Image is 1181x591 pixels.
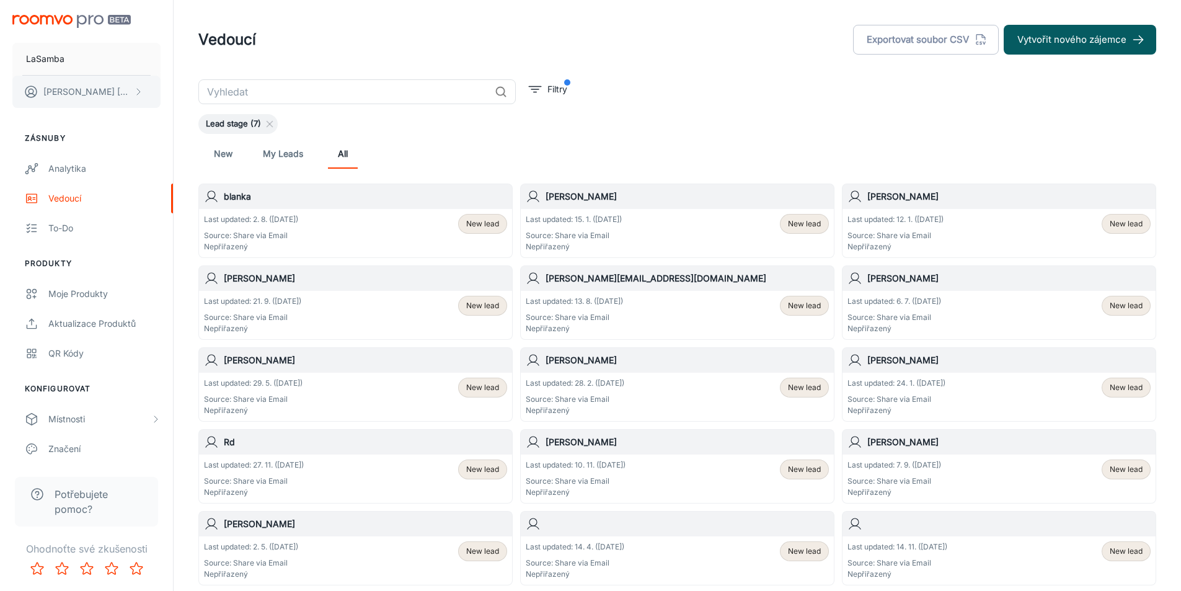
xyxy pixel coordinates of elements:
[847,405,945,416] p: Nepřiřazený
[48,412,151,426] div: Místnosti
[263,139,303,169] a: My Leads
[48,221,161,235] div: To-do
[526,230,622,241] p: Source: Share via Email
[1004,25,1156,55] button: Vytvořit nového zájemce
[867,272,1151,285] h6: [PERSON_NAME]
[1110,300,1143,311] span: New lead
[12,15,131,28] img: Roomvo PRO Beta
[867,190,1151,203] h6: [PERSON_NAME]
[546,190,829,203] h6: [PERSON_NAME]
[204,378,303,389] p: Last updated: 29. 5. ([DATE])
[526,378,624,389] p: Last updated: 28. 2. ([DATE])
[204,476,304,487] p: Source: Share via Email
[204,460,304,471] p: Last updated: 27. 11. ([DATE])
[204,487,304,498] p: Nepřiřazený
[526,558,624,569] p: Source: Share via Email
[526,312,623,323] p: Source: Share via Email
[847,476,941,487] p: Source: Share via Email
[847,241,944,252] p: Nepřiřazený
[224,190,507,203] h6: blanka
[520,265,834,340] a: [PERSON_NAME][EMAIL_ADDRESS][DOMAIN_NAME]Last updated: 13. 8. ([DATE])Source: Share via EmailNepř...
[1110,218,1143,229] span: New lead
[124,556,149,581] button: Rate 5 star
[198,511,513,585] a: [PERSON_NAME]Last updated: 2. 5. ([DATE])Source: Share via EmailNepřiřazenýNew lead
[520,184,834,258] a: [PERSON_NAME]Last updated: 15. 1. ([DATE])Source: Share via EmailNepřiřazenýNew lead
[847,214,944,225] p: Last updated: 12. 1. ([DATE])
[788,464,821,475] span: New lead
[48,287,161,301] div: Moje produkty
[198,114,278,134] div: Lead stage (7)
[853,25,999,55] button: Exportovat soubor CSV
[847,296,941,307] p: Last updated: 6. 7. ([DATE])
[74,556,99,581] button: Rate 3 star
[788,382,821,393] span: New lead
[526,394,624,405] p: Source: Share via Email
[847,323,941,334] p: Nepřiřazený
[466,382,499,393] span: New lead
[204,241,298,252] p: Nepřiřazený
[842,347,1156,422] a: [PERSON_NAME]Last updated: 24. 1. ([DATE])Source: Share via EmailNepřiřazenýNew lead
[520,511,834,585] a: Last updated: 14. 4. ([DATE])Source: Share via EmailNepřiřazenýNew lead
[788,218,821,229] span: New lead
[867,353,1151,367] h6: [PERSON_NAME]
[10,541,163,556] p: Ohodnoťte své zkušenosti
[204,558,298,569] p: Source: Share via Email
[12,43,161,75] button: LaSamba
[1110,382,1143,393] span: New lead
[847,394,945,405] p: Source: Share via Email
[526,296,623,307] p: Last updated: 13. 8. ([DATE])
[466,464,499,475] span: New lead
[204,214,298,225] p: Last updated: 2. 8. ([DATE])
[546,353,829,367] h6: [PERSON_NAME]
[842,429,1156,504] a: [PERSON_NAME]Last updated: 7. 9. ([DATE])Source: Share via EmailNepřiřazenýNew lead
[546,435,829,449] h6: [PERSON_NAME]
[43,85,131,99] p: [PERSON_NAME] [PERSON_NAME]
[526,541,624,553] p: Last updated: 14. 4. ([DATE])
[520,429,834,504] a: [PERSON_NAME]Last updated: 10. 11. ([DATE])Source: Share via EmailNepřiřazenýNew lead
[204,296,301,307] p: Last updated: 21. 9. ([DATE])
[1110,464,1143,475] span: New lead
[12,76,161,108] button: [PERSON_NAME] [PERSON_NAME]
[466,218,499,229] span: New lead
[204,394,303,405] p: Source: Share via Email
[204,569,298,580] p: Nepřiřazený
[526,460,626,471] p: Last updated: 10. 11. ([DATE])
[48,162,161,176] div: Analytika
[48,347,161,360] div: QR kódy
[48,442,161,456] div: Značení
[526,476,626,487] p: Source: Share via Email
[204,312,301,323] p: Source: Share via Email
[520,347,834,422] a: [PERSON_NAME]Last updated: 28. 2. ([DATE])Source: Share via EmailNepřiřazenýNew lead
[526,79,570,99] button: filter
[788,300,821,311] span: New lead
[526,323,623,334] p: Nepřiřazený
[526,241,622,252] p: Nepřiřazený
[526,487,626,498] p: Nepřiřazený
[328,139,358,169] a: All
[204,323,301,334] p: Nepřiřazený
[25,556,50,581] button: Rate 1 star
[546,272,829,285] h6: [PERSON_NAME][EMAIL_ADDRESS][DOMAIN_NAME]
[466,300,499,311] span: New lead
[847,558,947,569] p: Source: Share via Email
[224,353,507,367] h6: [PERSON_NAME]
[842,511,1156,585] a: Last updated: 14. 11. ([DATE])Source: Share via EmailNepřiřazenýNew lead
[204,541,298,553] p: Last updated: 2. 5. ([DATE])
[547,82,567,96] p: Filtry
[526,569,624,580] p: Nepřiřazený
[55,487,143,517] span: Potřebujete pomoc?
[867,435,1151,449] h6: [PERSON_NAME]
[842,265,1156,340] a: [PERSON_NAME]Last updated: 6. 7. ([DATE])Source: Share via EmailNepřiřazenýNew lead
[847,312,941,323] p: Source: Share via Email
[198,265,513,340] a: [PERSON_NAME]Last updated: 21. 9. ([DATE])Source: Share via EmailNepřiřazenýNew lead
[224,435,507,449] h6: Rd
[50,556,74,581] button: Rate 2 star
[48,317,161,331] div: Aktualizace produktů
[847,378,945,389] p: Last updated: 24. 1. ([DATE])
[198,184,513,258] a: blankaLast updated: 2. 8. ([DATE])Source: Share via EmailNepřiřazenýNew lead
[526,214,622,225] p: Last updated: 15. 1. ([DATE])
[198,79,490,104] input: Vyhledat
[788,546,821,557] span: New lead
[224,517,507,531] h6: [PERSON_NAME]
[198,118,268,130] span: Lead stage (7)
